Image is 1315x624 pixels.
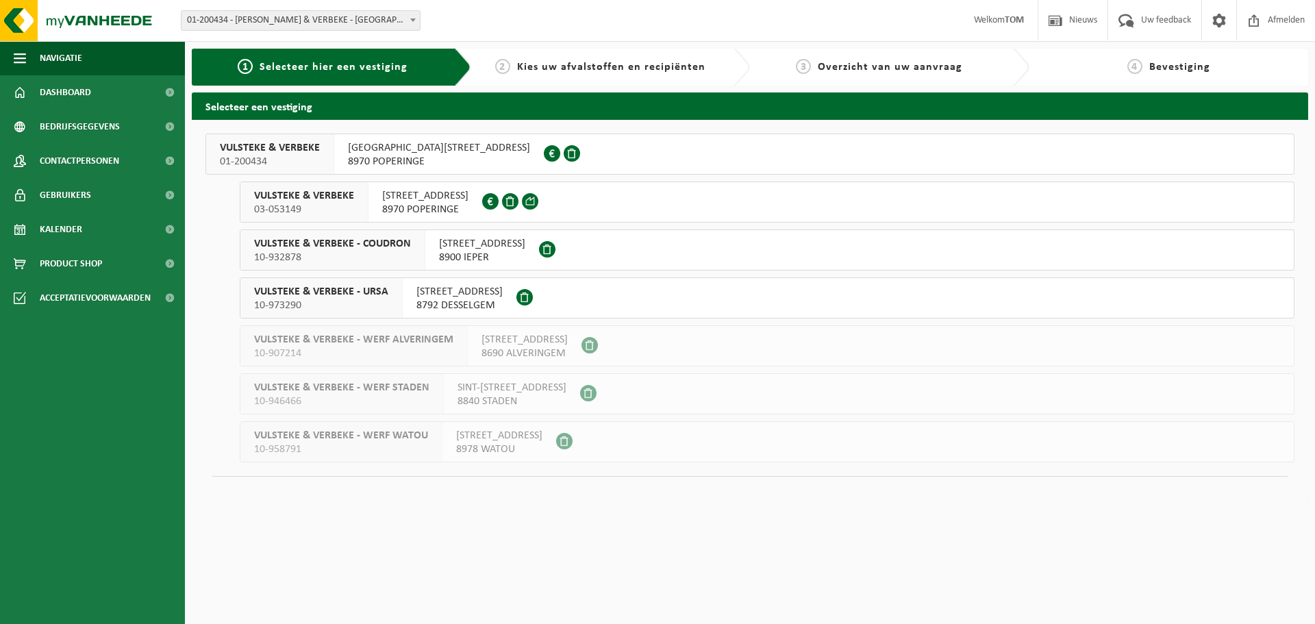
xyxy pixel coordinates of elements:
[456,429,542,442] span: [STREET_ADDRESS]
[818,62,962,73] span: Overzicht van uw aanvraag
[254,237,411,251] span: VULSTEKE & VERBEKE - COUDRON
[796,59,811,74] span: 3
[439,251,525,264] span: 8900 IEPER
[1127,59,1142,74] span: 4
[382,203,468,216] span: 8970 POPERINGE
[254,189,354,203] span: VULSTEKE & VERBEKE
[260,62,408,73] span: Selecteer hier een vestiging
[254,203,354,216] span: 03-053149
[254,251,411,264] span: 10-932878
[220,141,320,155] span: VULSTEKE & VERBEKE
[348,155,530,169] span: 8970 POPERINGE
[481,347,568,360] span: 8690 ALVERINGEM
[238,59,253,74] span: 1
[40,178,91,212] span: Gebruikers
[40,41,82,75] span: Navigatie
[240,277,1294,319] button: VULSTEKE & VERBEKE - URSA 10-973290 [STREET_ADDRESS]8792 DESSELGEM
[240,229,1294,271] button: VULSTEKE & VERBEKE - COUDRON 10-932878 [STREET_ADDRESS]8900 IEPER
[517,62,705,73] span: Kies uw afvalstoffen en recipiënten
[416,285,503,299] span: [STREET_ADDRESS]
[458,381,566,395] span: SINT-[STREET_ADDRESS]
[416,299,503,312] span: 8792 DESSELGEM
[205,134,1294,175] button: VULSTEKE & VERBEKE 01-200434 [GEOGRAPHIC_DATA][STREET_ADDRESS]8970 POPERINGE
[40,75,91,110] span: Dashboard
[192,92,1308,119] h2: Selecteer een vestiging
[40,110,120,144] span: Bedrijfsgegevens
[382,189,468,203] span: [STREET_ADDRESS]
[439,237,525,251] span: [STREET_ADDRESS]
[348,141,530,155] span: [GEOGRAPHIC_DATA][STREET_ADDRESS]
[456,442,542,456] span: 8978 WATOU
[220,155,320,169] span: 01-200434
[254,347,453,360] span: 10-907214
[254,285,388,299] span: VULSTEKE & VERBEKE - URSA
[240,182,1294,223] button: VULSTEKE & VERBEKE 03-053149 [STREET_ADDRESS]8970 POPERINGE
[254,442,428,456] span: 10-958791
[181,10,421,31] span: 01-200434 - VULSTEKE & VERBEKE - POPERINGE
[40,212,82,247] span: Kalender
[181,11,420,30] span: 01-200434 - VULSTEKE & VERBEKE - POPERINGE
[495,59,510,74] span: 2
[254,333,453,347] span: VULSTEKE & VERBEKE - WERF ALVERINGEM
[40,281,151,315] span: Acceptatievoorwaarden
[254,429,428,442] span: VULSTEKE & VERBEKE - WERF WATOU
[40,247,102,281] span: Product Shop
[1005,15,1024,25] strong: TOM
[254,299,388,312] span: 10-973290
[1149,62,1210,73] span: Bevestiging
[458,395,566,408] span: 8840 STADEN
[254,381,429,395] span: VULSTEKE & VERBEKE - WERF STADEN
[40,144,119,178] span: Contactpersonen
[254,395,429,408] span: 10-946466
[481,333,568,347] span: [STREET_ADDRESS]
